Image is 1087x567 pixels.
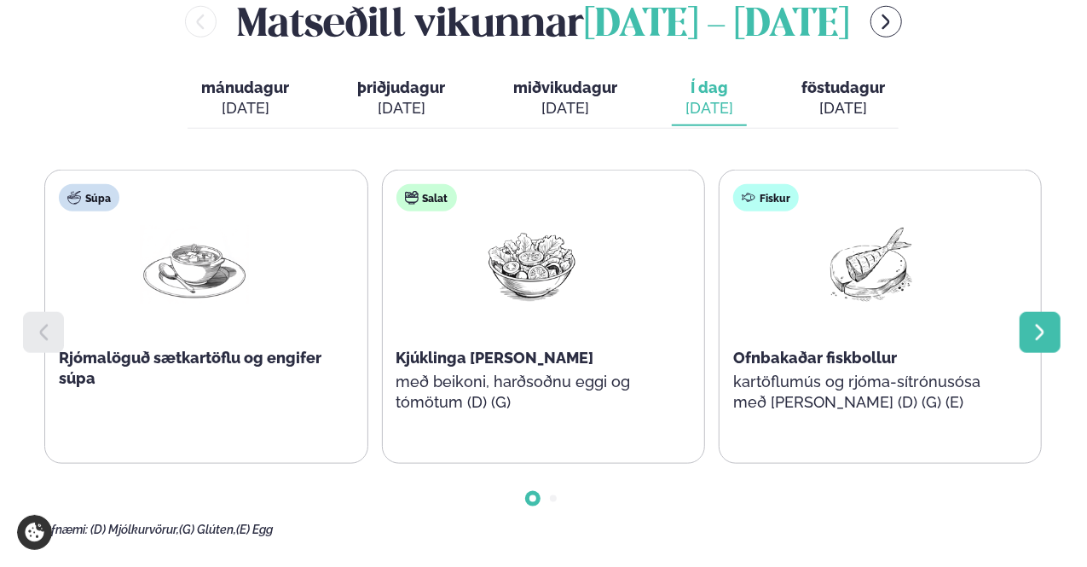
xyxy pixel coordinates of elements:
img: Salad.png [477,225,587,304]
span: Ofnæmi: [43,523,88,536]
span: þriðjudagur [357,78,445,96]
button: Í dag [DATE] [672,71,747,127]
img: Soup.png [140,225,249,304]
p: með beikoni, harðsoðnu eggi og tómötum (D) (G) [396,372,668,413]
span: Go to slide 2 [550,495,557,502]
span: Go to slide 1 [529,495,536,502]
img: salad.svg [405,191,419,205]
span: Ofnbakaðar fiskbollur [733,349,897,367]
a: Cookie settings [17,515,52,550]
span: (E) Egg [236,523,273,536]
div: [DATE] [357,98,445,119]
span: föstudagur [801,78,885,96]
span: miðvikudagur [513,78,617,96]
button: menu-btn-right [870,6,902,38]
span: mánudagur [201,78,289,96]
button: mánudagur [DATE] [188,71,303,127]
span: (D) Mjólkurvörur, [90,523,179,536]
img: fish.svg [742,191,755,205]
div: Salat [396,184,457,211]
div: [DATE] [513,98,617,119]
div: [DATE] [801,98,885,119]
div: Súpa [59,184,119,211]
button: miðvikudagur [DATE] [500,71,631,127]
span: Rjómalöguð sætkartöflu og engifer súpa [59,349,321,387]
button: menu-btn-left [185,6,217,38]
button: föstudagur [DATE] [788,71,899,127]
img: Fish.png [814,225,923,304]
span: Kjúklinga [PERSON_NAME] [396,349,594,367]
button: þriðjudagur [DATE] [344,71,459,127]
div: [DATE] [685,98,733,119]
div: [DATE] [201,98,289,119]
span: Í dag [685,78,733,98]
img: soup.svg [67,191,81,205]
span: (G) Glúten, [179,523,236,536]
span: [DATE] - [DATE] [584,7,850,44]
div: Fiskur [733,184,799,211]
p: kartöflumús og rjóma-sítrónusósa með [PERSON_NAME] (D) (G) (E) [733,372,1004,413]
